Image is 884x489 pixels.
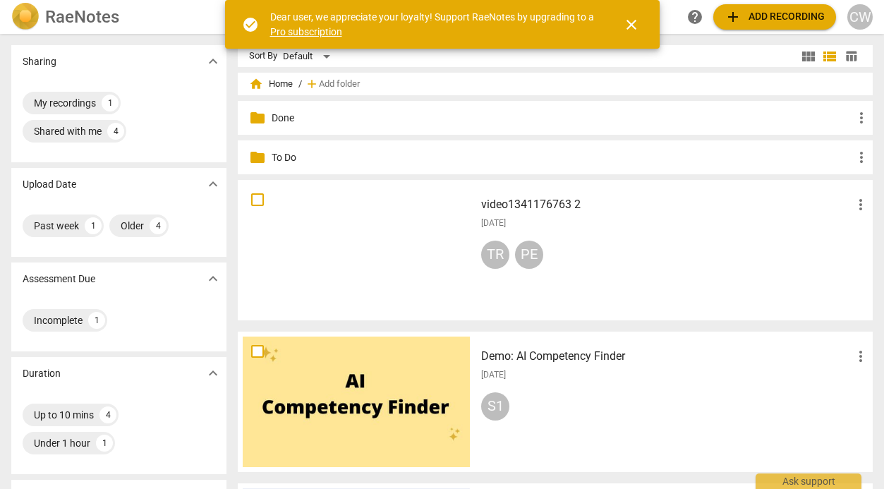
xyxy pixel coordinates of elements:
[272,150,853,165] p: To Do
[840,46,861,67] button: Table view
[847,4,873,30] button: CW
[481,348,852,365] h3: Demo: AI Competency Finder
[853,109,870,126] span: more_vert
[270,26,342,37] a: Pro subscription
[623,16,640,33] span: close
[798,46,819,67] button: Tile view
[283,45,335,68] div: Default
[852,348,869,365] span: more_vert
[96,435,113,452] div: 1
[23,272,95,286] p: Assessment Due
[272,111,853,126] p: Done
[819,46,840,67] button: List view
[243,185,868,315] a: video1341176763 2[DATE]TRPE
[11,3,224,31] a: LogoRaeNotes
[243,337,868,467] a: Demo: AI Competency Finder[DATE]S1
[23,366,61,381] p: Duration
[481,196,852,213] h3: video1341176763 2
[249,51,277,61] div: Sort By
[107,123,124,140] div: 4
[205,53,222,70] span: expand_more
[11,3,40,31] img: Logo
[756,473,861,489] div: Ask support
[242,16,259,33] span: check_circle
[34,219,79,233] div: Past week
[305,77,319,91] span: add
[682,4,708,30] a: Help
[249,77,263,91] span: home
[88,312,105,329] div: 1
[298,79,302,90] span: /
[853,149,870,166] span: more_vert
[202,174,224,195] button: Show more
[481,241,509,269] div: TR
[34,124,102,138] div: Shared with me
[249,109,266,126] span: folder
[481,217,506,229] span: [DATE]
[150,217,166,234] div: 4
[481,369,506,381] span: [DATE]
[34,96,96,110] div: My recordings
[121,219,144,233] div: Older
[202,268,224,289] button: Show more
[205,365,222,382] span: expand_more
[515,241,543,269] div: PE
[205,176,222,193] span: expand_more
[202,363,224,384] button: Show more
[34,408,94,422] div: Up to 10 mins
[270,10,598,39] div: Dear user, we appreciate your loyalty! Support RaeNotes by upgrading to a
[34,436,90,450] div: Under 1 hour
[23,54,56,69] p: Sharing
[614,8,648,42] button: Close
[202,51,224,72] button: Show more
[205,270,222,287] span: expand_more
[102,95,119,111] div: 1
[725,8,741,25] span: add
[713,4,836,30] button: Upload
[85,217,102,234] div: 1
[23,177,76,192] p: Upload Date
[821,48,838,65] span: view_list
[249,149,266,166] span: folder
[99,406,116,423] div: 4
[686,8,703,25] span: help
[800,48,817,65] span: view_module
[481,392,509,421] div: S1
[45,7,119,27] h2: RaeNotes
[725,8,825,25] span: Add recording
[844,49,858,63] span: table_chart
[319,79,360,90] span: Add folder
[34,313,83,327] div: Incomplete
[249,77,293,91] span: Home
[852,196,869,213] span: more_vert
